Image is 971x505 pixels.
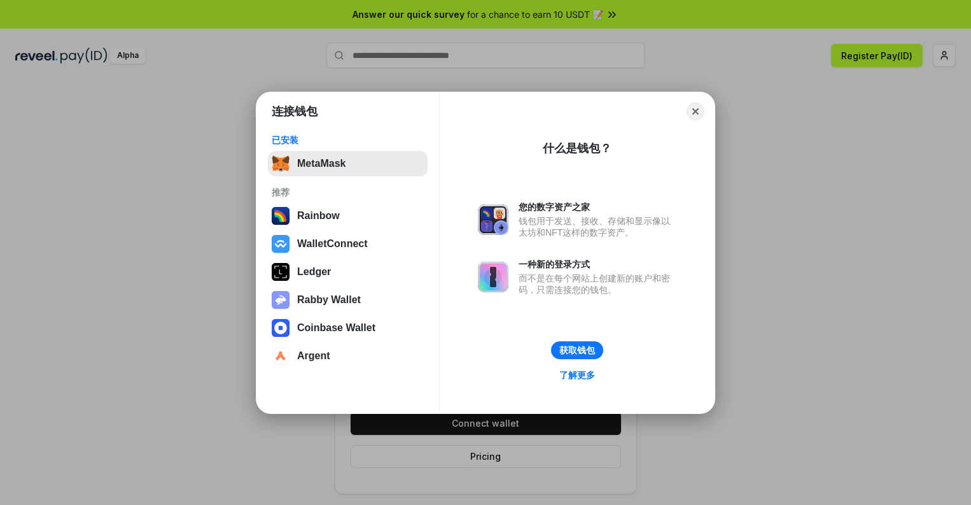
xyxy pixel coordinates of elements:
button: Rabby Wallet [268,287,428,313]
img: svg+xml,%3Csvg%20xmlns%3D%22http%3A%2F%2Fwww.w3.org%2F2000%2Fsvg%22%20fill%3D%22none%22%20viewBox... [272,291,290,309]
button: 获取钱包 [551,341,603,359]
button: Argent [268,343,428,369]
button: Close [687,103,704,120]
img: svg+xml,%3Csvg%20xmlns%3D%22http%3A%2F%2Fwww.w3.org%2F2000%2Fsvg%22%20fill%3D%22none%22%20viewBox... [478,262,508,292]
button: WalletConnect [268,231,428,257]
div: 而不是在每个网站上创建新的账户和密码，只需连接您的钱包。 [519,273,676,295]
img: svg+xml,%3Csvg%20width%3D%2228%22%20height%3D%2228%22%20viewBox%3D%220%200%2028%2028%22%20fill%3D... [272,319,290,337]
button: Rainbow [268,203,428,229]
a: 了解更多 [552,367,603,383]
button: Coinbase Wallet [268,315,428,341]
img: svg+xml,%3Csvg%20width%3D%22120%22%20height%3D%22120%22%20viewBox%3D%220%200%20120%20120%22%20fil... [272,207,290,225]
button: Ledger [268,259,428,285]
div: MetaMask [297,158,346,169]
img: svg+xml,%3Csvg%20xmlns%3D%22http%3A%2F%2Fwww.w3.org%2F2000%2Fsvg%22%20fill%3D%22none%22%20viewBox... [478,204,508,235]
div: 一种新的登录方式 [519,259,676,270]
div: 什么是钱包？ [543,141,611,156]
img: svg+xml,%3Csvg%20xmlns%3D%22http%3A%2F%2Fwww.w3.org%2F2000%2Fsvg%22%20width%3D%2228%22%20height%3... [272,263,290,281]
div: 了解更多 [559,369,595,381]
div: Argent [297,350,330,362]
div: 推荐 [272,187,424,198]
div: Rabby Wallet [297,294,361,306]
img: svg+xml,%3Csvg%20width%3D%2228%22%20height%3D%2228%22%20viewBox%3D%220%200%2028%2028%22%20fill%3D... [272,235,290,253]
img: svg+xml,%3Csvg%20width%3D%2228%22%20height%3D%2228%22%20viewBox%3D%220%200%2028%2028%22%20fill%3D... [272,347,290,365]
div: Coinbase Wallet [297,322,375,334]
h1: 连接钱包 [272,104,318,119]
div: 获取钱包 [559,345,595,356]
div: Rainbow [297,210,340,222]
button: MetaMask [268,151,428,176]
div: WalletConnect [297,238,368,250]
div: 已安装 [272,134,424,146]
div: 钱包用于发送、接收、存储和显示像以太坊和NFT这样的数字资产。 [519,215,676,238]
div: 您的数字资产之家 [519,201,676,213]
img: svg+xml,%3Csvg%20fill%3D%22none%22%20height%3D%2233%22%20viewBox%3D%220%200%2035%2033%22%20width%... [272,155,290,173]
div: Ledger [297,266,331,278]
